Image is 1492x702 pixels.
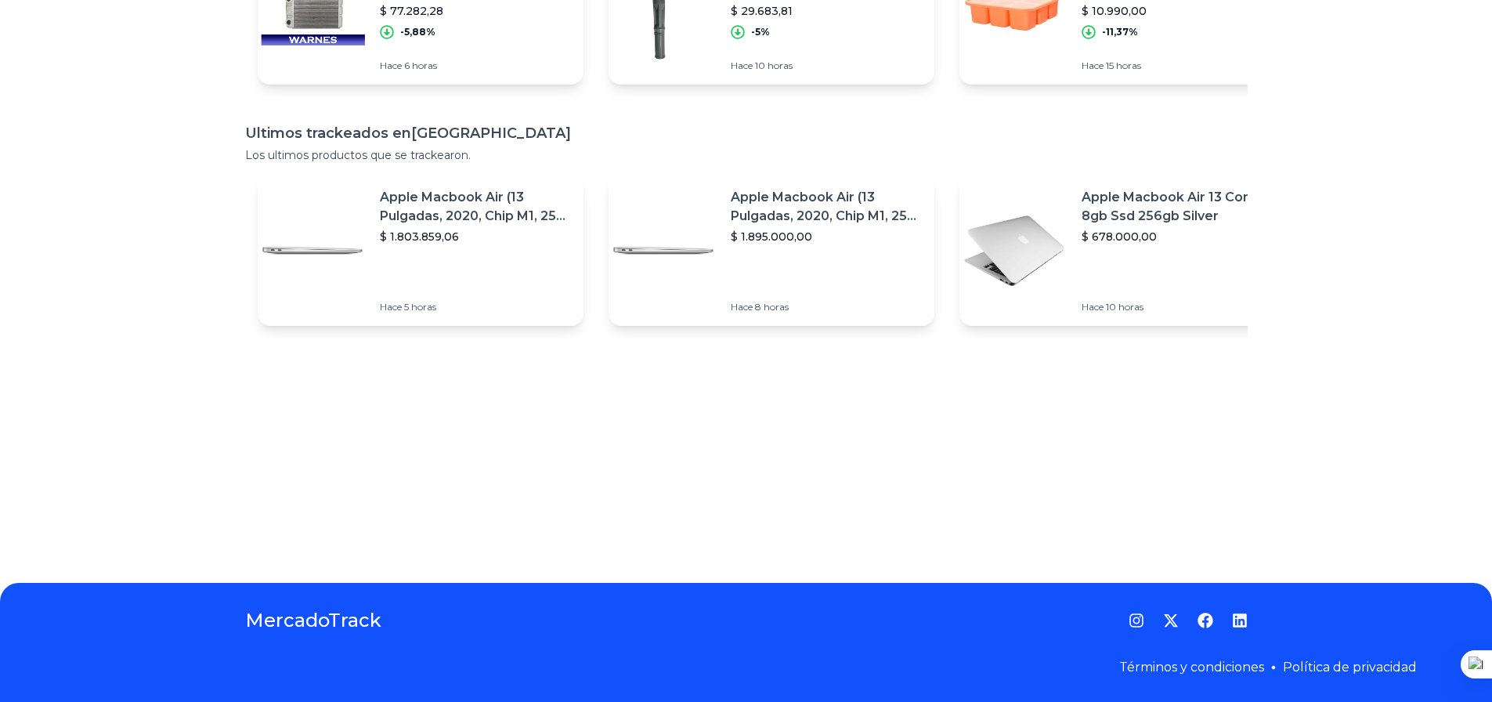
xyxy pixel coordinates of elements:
p: $ 10.990,00 [1082,3,1273,19]
p: $ 678.000,00 [1082,229,1273,244]
a: Términos y condiciones [1119,660,1264,675]
p: Hace 15 horas [1082,60,1273,72]
p: $ 1.895.000,00 [731,229,922,244]
a: Featured imageApple Macbook Air (13 Pulgadas, 2020, Chip M1, 256 Gb De Ssd, 8 Gb De Ram) - Plata$... [609,175,934,326]
a: Facebook [1198,613,1213,628]
p: -5,88% [400,26,435,38]
img: Featured image [258,196,367,306]
p: $ 77.282,28 [380,3,571,19]
img: Featured image [959,196,1069,306]
a: Featured imageApple Macbook Air (13 Pulgadas, 2020, Chip M1, 256 Gb De Ssd, 8 Gb De Ram) - Plata$... [258,175,583,326]
p: Hace 5 horas [380,301,571,313]
a: Twitter [1163,613,1179,628]
p: Apple Macbook Air 13 Core I5 8gb Ssd 256gb Silver [1082,188,1273,226]
a: MercadoTrack [245,608,381,633]
p: $ 1.803.859,06 [380,229,571,244]
p: Hace 8 horas [731,301,922,313]
a: Featured imageApple Macbook Air 13 Core I5 8gb Ssd 256gb Silver$ 678.000,00Hace 10 horas [959,175,1285,326]
p: Hace 6 horas [380,60,571,72]
p: Apple Macbook Air (13 Pulgadas, 2020, Chip M1, 256 Gb De Ssd, 8 Gb De Ram) - Plata [380,188,571,226]
p: Hace 10 horas [731,60,922,72]
a: LinkedIn [1232,613,1248,628]
img: Featured image [609,196,718,306]
a: Política de privacidad [1283,660,1417,675]
p: Los ultimos productos que se trackearon. [245,147,1248,163]
p: $ 29.683,81 [731,3,922,19]
p: Apple Macbook Air (13 Pulgadas, 2020, Chip M1, 256 Gb De Ssd, 8 Gb De Ram) - Plata [731,188,922,226]
a: Instagram [1129,613,1144,628]
p: -11,37% [1102,26,1138,38]
p: Hace 10 horas [1082,301,1273,313]
p: -5% [751,26,770,38]
h1: Ultimos trackeados en [GEOGRAPHIC_DATA] [245,122,1248,144]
